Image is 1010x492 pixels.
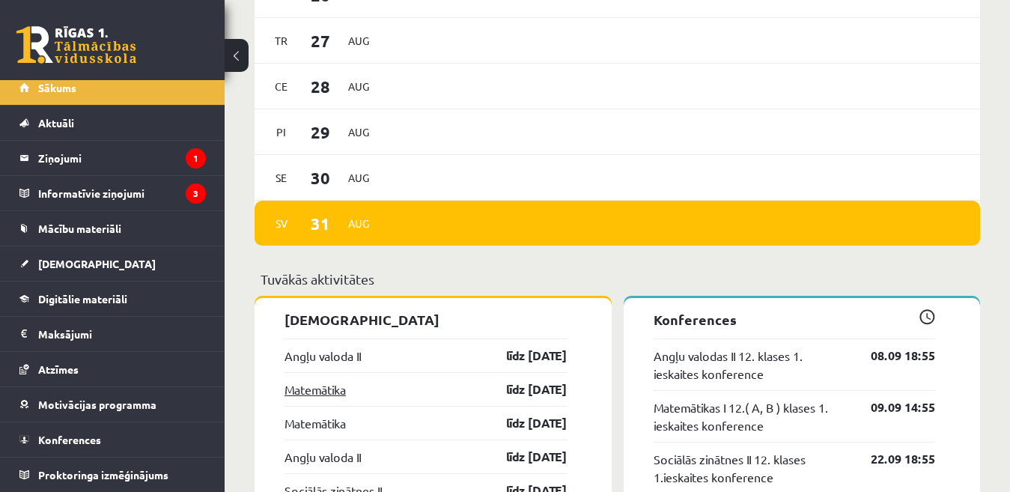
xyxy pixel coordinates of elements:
a: Matemātika [285,380,346,398]
a: 22.09 18:55 [848,450,935,468]
span: Atzīmes [38,362,79,376]
a: Digitālie materiāli [19,282,206,316]
p: Konferences [654,309,936,329]
legend: Informatīvie ziņojumi [38,176,206,210]
a: Motivācijas programma [19,387,206,422]
i: 1 [186,148,206,168]
a: līdz [DATE] [480,347,567,365]
span: Sākums [38,81,76,94]
span: Ce [266,75,297,98]
span: Aug [343,166,374,189]
span: Se [266,166,297,189]
p: [DEMOGRAPHIC_DATA] [285,309,567,329]
span: Aktuāli [38,116,74,130]
span: 31 [297,211,344,236]
a: 08.09 18:55 [848,347,935,365]
span: Tr [266,29,297,52]
span: Pi [266,121,297,144]
span: Aug [343,212,374,235]
a: Angļu valoda II [285,347,361,365]
a: Informatīvie ziņojumi3 [19,176,206,210]
a: Maksājumi [19,317,206,351]
p: Tuvākās aktivitātes [261,269,974,289]
span: 28 [297,74,344,99]
span: Aug [343,121,374,144]
a: Proktoringa izmēģinājums [19,458,206,492]
a: līdz [DATE] [480,448,567,466]
legend: Ziņojumi [38,141,206,175]
a: 09.09 14:55 [848,398,935,416]
a: Mācību materiāli [19,211,206,246]
span: Motivācijas programma [38,398,156,411]
span: 30 [297,165,344,190]
a: Ziņojumi1 [19,141,206,175]
a: Sākums [19,70,206,105]
span: 29 [297,120,344,145]
a: Angļu valoda II [285,448,361,466]
a: Sociālās zinātnes II 12. klases 1.ieskaites konference [654,450,849,486]
span: Mācību materiāli [38,222,121,235]
span: Digitālie materiāli [38,292,127,306]
i: 3 [186,183,206,204]
a: Konferences [19,422,206,457]
a: Angļu valodas II 12. klases 1. ieskaites konference [654,347,849,383]
a: Matemātikas I 12.( A, B ) klases 1. ieskaites konference [654,398,849,434]
a: Atzīmes [19,352,206,386]
span: Konferences [38,433,101,446]
a: [DEMOGRAPHIC_DATA] [19,246,206,281]
a: Matemātika [285,414,346,432]
span: Aug [343,29,374,52]
span: 27 [297,28,344,53]
a: līdz [DATE] [480,414,567,432]
a: līdz [DATE] [480,380,567,398]
span: Proktoringa izmēģinājums [38,468,168,482]
a: Rīgas 1. Tālmācības vidusskola [16,26,136,64]
a: Aktuāli [19,106,206,140]
span: Aug [343,75,374,98]
legend: Maksājumi [38,317,206,351]
span: Sv [266,212,297,235]
span: [DEMOGRAPHIC_DATA] [38,257,156,270]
